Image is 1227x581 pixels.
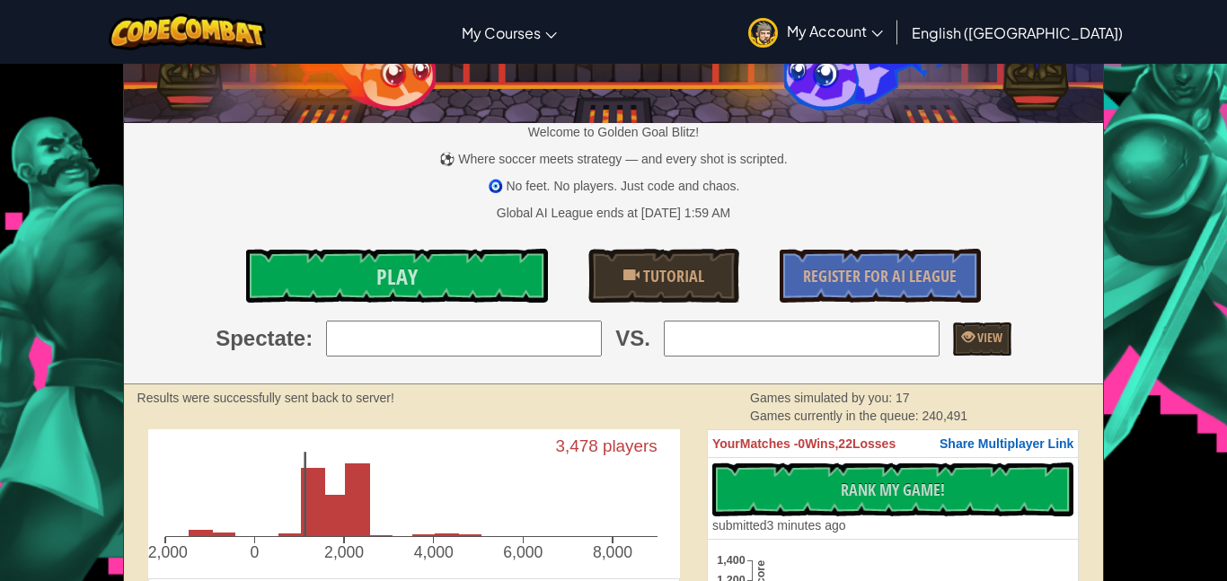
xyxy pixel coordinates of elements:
[137,391,394,405] strong: Results were successfully sent back to server!
[413,544,453,562] text: 4,000
[453,8,566,57] a: My Courses
[896,391,910,405] span: 17
[124,150,1104,168] p: ⚽ Where soccer meets strategy — and every shot is scripted.
[803,265,957,287] span: Register for AI League
[739,4,892,60] a: My Account
[912,23,1123,42] span: English ([GEOGRAPHIC_DATA])
[216,323,305,354] span: Spectate
[748,18,778,48] img: avatar
[305,323,313,354] span: :
[109,13,266,50] img: CodeCombat logo
[940,436,1073,451] span: Share Multiplayer Link
[707,430,1078,458] th: 0 22
[922,409,968,423] span: 240,491
[805,436,838,451] span: Wins,
[143,544,188,562] text: -2,000
[324,544,364,562] text: 2,000
[841,479,945,501] span: Rank My Game!
[640,265,704,287] span: Tutorial
[740,436,799,451] span: Matches -
[124,123,1104,141] p: Welcome to Golden Goal Blitz!
[555,437,657,456] text: 3,478 players
[124,177,1104,195] p: 🧿 No feet. No players. Just code and chaos.
[750,409,922,423] span: Games currently in the queue:
[750,391,896,405] span: Games simulated by you:
[462,23,541,42] span: My Courses
[588,249,739,303] a: Tutorial
[712,436,740,451] span: Your
[712,518,767,533] span: submitted
[852,436,896,451] span: Losses
[593,544,632,562] text: 8,000
[712,462,1073,516] button: Rank My Game!
[615,323,650,354] span: VS.
[780,249,981,303] a: Register for AI League
[712,516,846,534] div: 3 minutes ago
[975,329,1002,346] span: View
[497,204,730,222] div: Global AI League ends at [DATE] 1:59 AM
[787,22,883,40] span: My Account
[250,544,259,562] text: 0
[717,554,745,567] text: 1,400
[503,544,543,562] text: 6,000
[903,8,1132,57] a: English ([GEOGRAPHIC_DATA])
[376,262,418,291] span: Play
